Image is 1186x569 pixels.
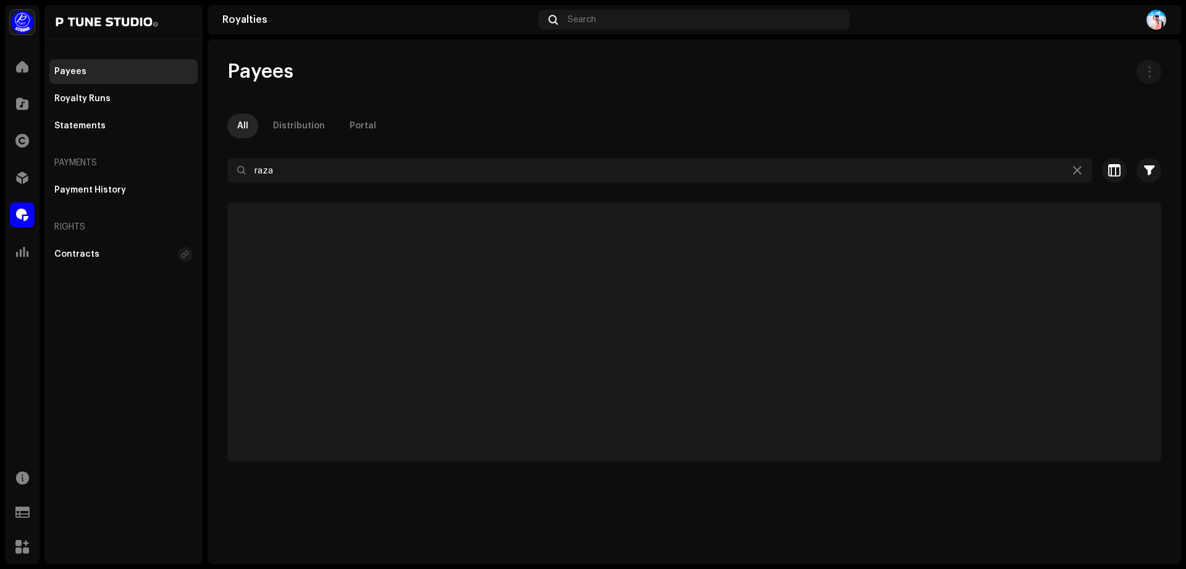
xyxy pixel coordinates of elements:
[273,114,325,138] div: Distribution
[49,59,198,84] re-m-nav-item: Payees
[54,67,86,77] div: Payees
[227,59,293,84] span: Payees
[49,178,198,202] re-m-nav-item: Payment History
[10,10,35,35] img: a1dd4b00-069a-4dd5-89ed-38fbdf7e908f
[222,15,534,25] div: Royalties
[54,185,126,195] div: Payment History
[237,114,248,138] div: All
[49,242,198,267] re-m-nav-item: Contracts
[54,121,106,131] div: Statements
[350,114,376,138] div: Portal
[1146,10,1166,30] img: e3beb259-b458-44ea-8989-03348e25a1e1
[49,148,198,178] re-a-nav-header: Payments
[49,212,198,242] re-a-nav-header: Rights
[54,94,111,104] div: Royalty Runs
[49,86,198,111] re-m-nav-item: Royalty Runs
[227,158,1092,183] input: Search
[49,114,198,138] re-m-nav-item: Statements
[54,249,99,259] div: Contracts
[568,15,596,25] span: Search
